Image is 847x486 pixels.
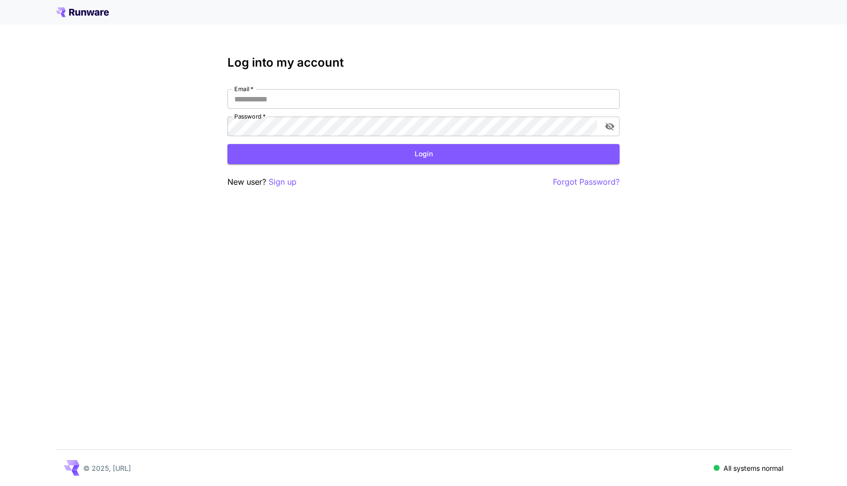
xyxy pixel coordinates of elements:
[227,144,620,164] button: Login
[83,463,131,473] p: © 2025, [URL]
[553,176,620,188] button: Forgot Password?
[269,176,297,188] button: Sign up
[723,463,783,473] p: All systems normal
[227,176,297,188] p: New user?
[234,112,266,121] label: Password
[234,85,253,93] label: Email
[601,118,619,135] button: toggle password visibility
[227,56,620,70] h3: Log into my account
